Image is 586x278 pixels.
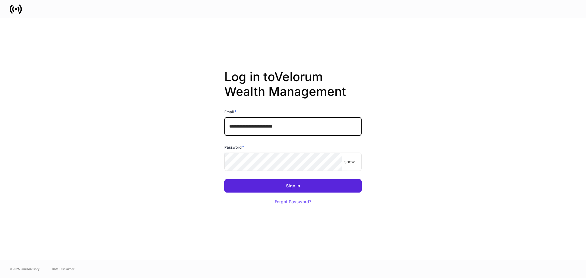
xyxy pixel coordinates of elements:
[52,266,74,271] a: Data Disclaimer
[224,144,244,150] h6: Password
[10,266,40,271] span: © 2025 OneAdvisory
[286,184,300,188] div: Sign In
[224,70,362,109] h2: Log in to Velorum Wealth Management
[275,200,311,204] div: Forgot Password?
[344,159,355,165] p: show
[224,109,237,115] h6: Email
[267,195,319,208] button: Forgot Password?
[224,179,362,193] button: Sign In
